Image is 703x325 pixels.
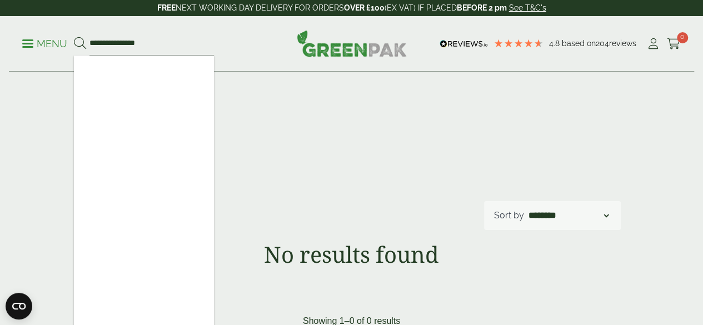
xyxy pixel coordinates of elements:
[667,36,681,52] a: 0
[562,39,596,48] span: Based on
[526,209,611,222] select: Shop order
[22,37,67,51] p: Menu
[646,38,660,49] i: My Account
[677,32,688,43] span: 0
[596,39,609,48] span: 204
[53,241,651,268] h1: No results found
[509,3,546,12] a: See T&C's
[440,40,488,48] img: REVIEWS.io
[457,3,507,12] strong: BEFORE 2 pm
[609,39,636,48] span: reviews
[6,293,32,319] button: Open CMP widget
[667,38,681,49] i: Cart
[89,111,345,143] h1: Shop
[22,37,67,48] a: Menu
[493,38,544,48] div: 4.79 Stars
[494,209,524,222] p: Sort by
[344,3,385,12] strong: OVER £100
[549,39,562,48] span: 4.8
[157,3,176,12] strong: FREE
[297,30,407,57] img: GreenPak Supplies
